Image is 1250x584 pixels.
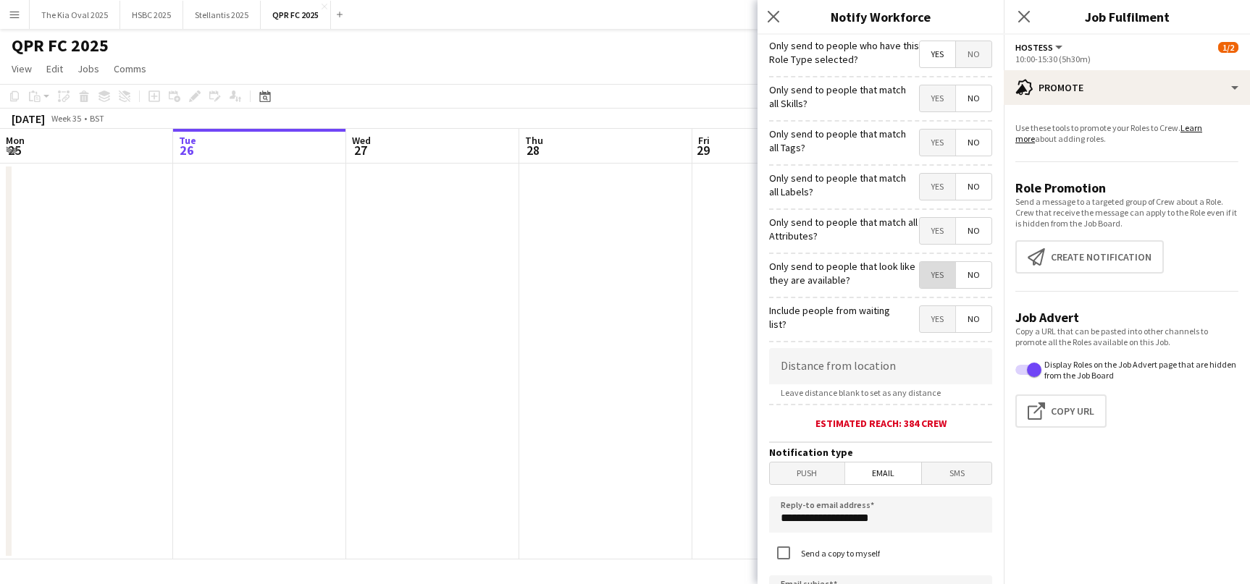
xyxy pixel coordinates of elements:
[769,387,952,398] span: Leave distance blank to set as any distance
[956,41,991,67] span: No
[769,304,904,330] label: Include people from waiting list?
[769,417,992,430] div: Estimated reach: 384 crew
[769,172,918,198] label: Only send to people that match all Labels?
[769,260,919,286] label: Only send to people that look like they are available?
[1015,196,1238,229] p: Send a message to a targeted group of Crew about a Role. Crew that receive the message can apply ...
[956,306,991,332] span: No
[261,1,331,29] button: QPR FC 2025
[922,462,991,484] span: SMS
[352,134,371,147] span: Wed
[769,216,919,242] label: Only send to people that match all Attributes?
[956,174,991,200] span: No
[72,59,105,78] a: Jobs
[920,130,955,156] span: Yes
[956,130,991,156] span: No
[769,39,919,65] label: Only send to people who have this Role Type selected?
[183,1,261,29] button: Stellantis 2025
[920,174,955,200] span: Yes
[525,134,543,147] span: Thu
[1004,70,1250,105] div: Promote
[1015,309,1238,326] h3: Job Advert
[956,218,991,244] span: No
[12,111,45,126] div: [DATE]
[845,462,922,484] span: Email
[1015,122,1238,144] p: Use these tools to promote your Roles to Crew. about adding roles.
[920,85,955,111] span: Yes
[179,134,196,147] span: Tue
[1004,7,1250,26] h3: Job Fulfilment
[46,62,63,75] span: Edit
[1015,179,1238,196] h3: Role Promotion
[956,262,991,288] span: No
[920,262,955,288] span: Yes
[4,142,25,158] span: 25
[1015,42,1065,53] button: Hostess
[523,142,543,158] span: 28
[6,134,25,147] span: Mon
[114,62,146,75] span: Comms
[956,85,991,111] span: No
[1015,326,1238,347] p: Copy a URL that can be pasted into other channels to promote all the Roles available on this Job.
[1015,394,1107,428] button: Copy Url
[770,462,844,484] span: Push
[6,59,38,78] a: View
[108,59,152,78] a: Comms
[1015,122,1202,144] a: Learn more
[696,142,710,158] span: 29
[41,59,69,78] a: Edit
[1015,42,1053,53] span: Hostess
[30,1,120,29] button: The Kia Oval 2025
[350,142,371,158] span: 27
[798,548,880,559] label: Send a copy to myself
[769,83,915,109] label: Only send to people that match all Skills?
[769,446,992,459] h3: Notification type
[120,1,183,29] button: HSBC 2025
[1015,240,1164,274] button: Create notification
[1041,359,1238,381] label: Display Roles on the Job Advert page that are hidden from the Job Board
[920,41,955,67] span: Yes
[48,113,84,124] span: Week 35
[90,113,104,124] div: BST
[177,142,196,158] span: 26
[1218,42,1238,53] span: 1/2
[920,218,955,244] span: Yes
[1015,54,1238,64] div: 10:00-15:30 (5h30m)
[758,7,1004,26] h3: Notify Workforce
[12,62,32,75] span: View
[698,134,710,147] span: Fri
[77,62,99,75] span: Jobs
[769,127,915,153] label: Only send to people that match all Tags?
[920,306,955,332] span: Yes
[12,35,109,56] h1: QPR FC 2025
